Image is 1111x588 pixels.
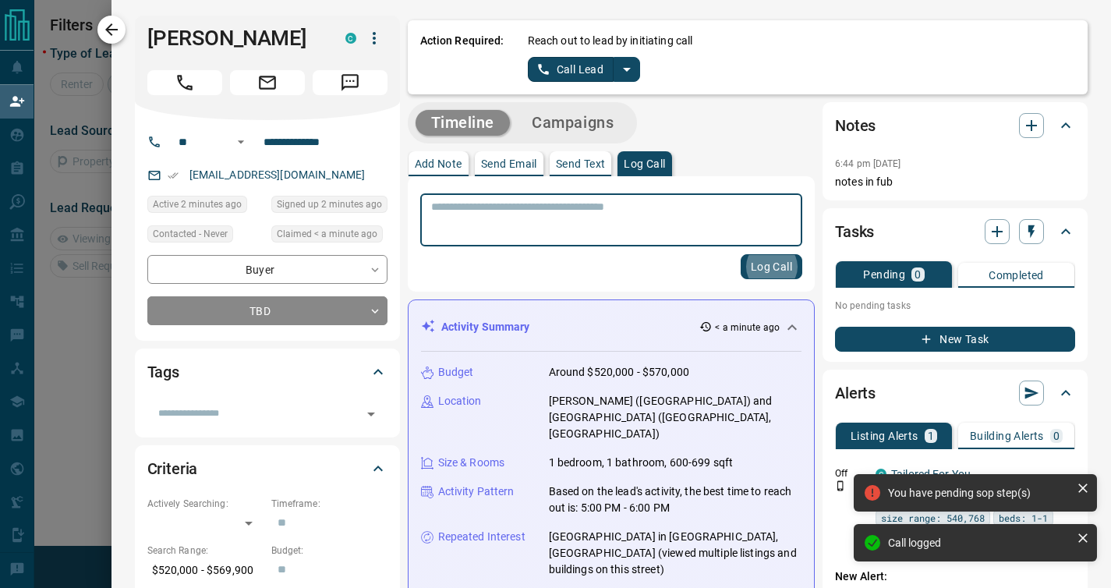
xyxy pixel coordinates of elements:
p: Reach out to lead by initiating call [528,33,693,49]
span: Active 2 minutes ago [153,197,242,212]
p: Send Text [556,158,606,169]
span: Contacted - Never [153,226,228,242]
p: notes in fub [835,174,1075,190]
div: Criteria [147,450,387,487]
svg: Email Verified [168,170,179,181]
div: Mon Oct 13 2025 [271,225,387,247]
p: Building Alerts [970,430,1044,441]
div: Tasks [835,213,1075,250]
div: Tags [147,353,387,391]
div: condos.ca [876,469,886,480]
span: Email [230,70,305,95]
div: Mon Oct 13 2025 [147,196,264,218]
h2: Tags [147,360,179,384]
button: Campaigns [516,110,629,136]
h2: Criteria [147,456,198,481]
h2: Alerts [835,381,876,406]
a: Tailored For You [891,468,971,480]
p: Budget: [271,544,387,558]
span: Claimed < a minute ago [277,226,377,242]
p: 1 [928,430,934,441]
p: 6:44 pm [DATE] [835,158,901,169]
div: condos.ca [345,33,356,44]
h2: Tasks [835,219,874,244]
p: [GEOGRAPHIC_DATA] in [GEOGRAPHIC_DATA], [GEOGRAPHIC_DATA] (viewed multiple listings and buildings... [549,529,802,578]
p: Off [835,466,866,480]
span: Signed up 2 minutes ago [277,197,382,212]
h2: Notes [835,113,876,138]
p: Actively Searching: [147,497,264,511]
span: Message [313,70,387,95]
p: Repeated Interest [438,529,525,545]
p: Search Range: [147,544,264,558]
button: Call Lead [528,57,614,82]
h1: [PERSON_NAME] [147,26,322,51]
p: Completed [989,270,1044,281]
button: Log Call [741,254,802,279]
p: Pending [863,269,905,280]
div: Notes [835,107,1075,144]
p: Activity Pattern [438,484,515,500]
p: New Alert: [835,569,1075,585]
p: Listing Alerts [851,430,918,441]
p: Location [438,393,482,409]
p: 0 [915,269,921,280]
p: Size & Rooms [438,455,505,471]
p: Activity Summary [441,319,530,335]
p: < a minute ago [715,321,780,335]
p: 0 [1053,430,1060,441]
div: Buyer [147,255,387,284]
p: Based on the lead's activity, the best time to reach out is: 5:00 PM - 6:00 PM [549,484,802,516]
div: Alerts [835,374,1075,412]
p: $520,000 - $569,900 [147,558,264,583]
button: Timeline [416,110,511,136]
p: Log Call [624,158,665,169]
div: TBD [147,296,387,325]
p: Around $520,000 - $570,000 [549,364,689,381]
span: Call [147,70,222,95]
p: Timeframe: [271,497,387,511]
p: Action Required: [420,33,504,82]
p: 1 bedroom, 1 bathroom, 600-699 sqft [549,455,734,471]
p: No pending tasks [835,294,1075,317]
div: Mon Oct 13 2025 [271,196,387,218]
p: Send Email [481,158,537,169]
p: Add Note [415,158,462,169]
a: [EMAIL_ADDRESS][DOMAIN_NAME] [189,168,366,181]
p: Budget [438,364,474,381]
div: You have pending sop step(s) [888,487,1070,499]
button: Open [232,133,250,151]
div: Call logged [888,537,1070,549]
button: Open [360,403,382,425]
p: [PERSON_NAME] ([GEOGRAPHIC_DATA]) and [GEOGRAPHIC_DATA] ([GEOGRAPHIC_DATA], [GEOGRAPHIC_DATA]) [549,393,802,442]
div: split button [528,57,641,82]
button: New Task [835,327,1075,352]
svg: Push Notification Only [835,480,846,491]
div: Activity Summary< a minute ago [421,313,802,342]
